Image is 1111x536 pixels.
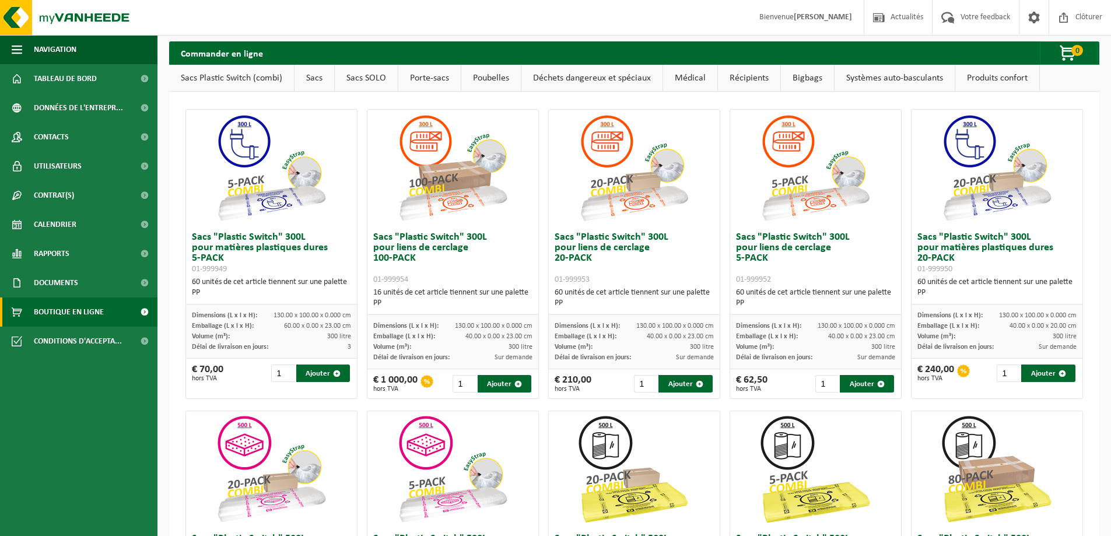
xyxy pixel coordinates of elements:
[373,275,408,284] span: 01-999954
[840,375,894,393] button: Ajouter
[555,232,714,285] h3: Sacs "Plastic Switch" 300L pour liens de cerclage 20-PACK
[555,323,620,330] span: Dimensions (L x l x H):
[1010,323,1077,330] span: 40.00 x 0.00 x 20.00 cm
[736,275,771,284] span: 01-999952
[555,354,631,361] span: Délai de livraison en jours:
[192,312,257,319] span: Dimensions (L x l x H):
[34,210,76,239] span: Calendrier
[636,323,714,330] span: 130.00 x 100.00 x 0.000 cm
[398,65,461,92] a: Porte-sacs
[274,312,351,319] span: 130.00 x 100.00 x 0.000 cm
[663,65,717,92] a: Médical
[736,298,895,309] div: PP
[192,265,227,274] span: 01-999949
[453,375,476,393] input: 1
[757,411,874,528] img: 01-999963
[736,375,767,393] div: € 62,50
[828,333,895,340] span: 40.00 x 0.00 x 23.00 cm
[1021,365,1075,382] button: Ajouter
[1071,45,1083,56] span: 0
[1040,41,1098,65] button: 0
[373,386,418,393] span: hors TVA
[192,232,351,274] h3: Sacs "Plastic Switch" 300L pour matières plastiques dures 5-PACK
[917,375,954,382] span: hors TVA
[169,65,294,92] a: Sacs Plastic Switch (combi)
[917,312,983,319] span: Dimensions (L x l x H):
[555,344,593,351] span: Volume (m³):
[284,323,351,330] span: 60.00 x 0.00 x 23.00 cm
[718,65,780,92] a: Récipients
[34,327,122,356] span: Conditions d'accepta...
[34,239,69,268] span: Rapports
[34,297,104,327] span: Boutique en ligne
[690,344,714,351] span: 300 litre
[34,64,97,93] span: Tableau de bord
[192,288,351,298] div: PP
[34,152,82,181] span: Utilisateurs
[917,265,952,274] span: 01-999950
[917,232,1077,274] h3: Sacs "Plastic Switch" 300L pour matières plastiques dures 20-PACK
[509,344,532,351] span: 300 litre
[394,110,511,226] img: 01-999954
[555,275,590,284] span: 01-999953
[794,13,852,22] strong: [PERSON_NAME]
[781,65,834,92] a: Bigbags
[192,333,230,340] span: Volume (m³):
[736,354,812,361] span: Délai de livraison en jours:
[917,333,955,340] span: Volume (m³):
[676,354,714,361] span: Sur demande
[736,288,895,309] div: 60 unités de cet article tiennent sur une palette
[34,268,78,297] span: Documents
[373,298,532,309] div: PP
[34,35,76,64] span: Navigation
[835,65,955,92] a: Systèmes auto-basculants
[461,65,521,92] a: Poubelles
[736,344,774,351] span: Volume (m³):
[555,386,591,393] span: hors TVA
[555,298,714,309] div: PP
[327,333,351,340] span: 300 litre
[394,411,511,528] img: 01-999955
[818,323,895,330] span: 130.00 x 100.00 x 0.000 cm
[938,411,1055,528] img: 01-999968
[736,232,895,285] h3: Sacs "Plastic Switch" 300L pour liens de cerclage 5-PACK
[917,365,954,382] div: € 240,00
[736,333,798,340] span: Emballage (L x l x H):
[955,65,1039,92] a: Produits confort
[192,277,351,298] div: 60 unités de cet article tiennent sur une palette
[938,110,1055,226] img: 01-999950
[296,365,351,382] button: Ajouter
[495,354,532,361] span: Sur demande
[815,375,839,393] input: 1
[34,181,74,210] span: Contrat(s)
[213,110,330,226] img: 01-999949
[1053,333,1077,340] span: 300 litre
[555,333,616,340] span: Emballage (L x l x H):
[757,110,874,226] img: 01-999952
[917,288,1077,298] div: PP
[373,323,439,330] span: Dimensions (L x l x H):
[192,344,268,351] span: Délai de livraison en jours:
[736,386,767,393] span: hors TVA
[373,288,532,309] div: 16 unités de cet article tiennent sur une palette
[555,375,591,393] div: € 210,00
[647,333,714,340] span: 40.00 x 0.00 x 23.00 cm
[917,344,994,351] span: Délai de livraison en jours:
[455,323,532,330] span: 130.00 x 100.00 x 0.000 cm
[373,333,435,340] span: Emballage (L x l x H):
[213,411,330,528] img: 01-999956
[34,93,123,122] span: Données de l'entrepr...
[335,65,398,92] a: Sacs SOLO
[634,375,657,393] input: 1
[1039,344,1077,351] span: Sur demande
[373,375,418,393] div: € 1 000,00
[348,344,351,351] span: 3
[576,411,692,528] img: 01-999964
[997,365,1020,382] input: 1
[465,333,532,340] span: 40.00 x 0.00 x 23.00 cm
[295,65,334,92] a: Sacs
[658,375,713,393] button: Ajouter
[857,354,895,361] span: Sur demande
[576,110,692,226] img: 01-999953
[373,232,532,285] h3: Sacs "Plastic Switch" 300L pour liens de cerclage 100-PACK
